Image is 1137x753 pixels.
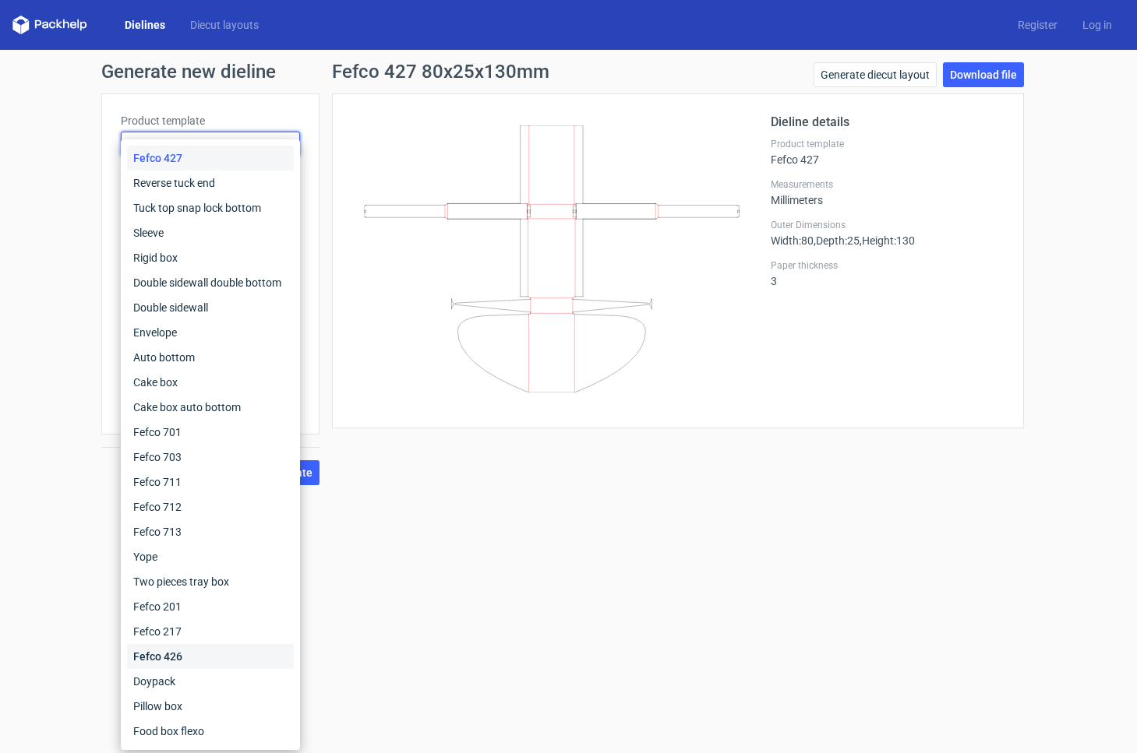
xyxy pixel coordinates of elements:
span: , Height : 130 [860,234,915,247]
div: Pillow box [127,694,294,719]
div: Fefco 426 [127,644,294,669]
div: 3 [771,259,1005,287]
span: Width : 80 [771,234,814,247]
h2: Dieline details [771,113,1005,132]
div: Yope [127,544,294,569]
div: Fefco 427 [127,146,294,171]
div: Cake box [127,370,294,395]
a: Generate diecut layout [814,62,937,87]
label: Product template [121,113,300,128]
div: Fefco 217 [127,619,294,644]
div: Fefco 201 [127,594,294,619]
div: Fefco 713 [127,519,294,544]
div: Millimeters [771,178,1005,206]
div: Fefco 711 [127,470,294,494]
div: Double sidewall [127,295,294,320]
span: Fefco 427 [128,136,281,152]
label: Measurements [771,178,1005,191]
div: Envelope [127,320,294,345]
h1: Fefco 427 80x25x130mm [332,62,549,81]
div: Doypack [127,669,294,694]
label: Outer Dimensions [771,219,1005,231]
a: Log in [1070,17,1125,33]
div: Rigid box [127,245,294,270]
a: Register [1005,17,1070,33]
label: Paper thickness [771,259,1005,272]
div: Cake box auto bottom [127,395,294,420]
div: Two pieces tray box [127,569,294,594]
div: Sleeve [127,220,294,245]
div: Reverse tuck end [127,171,294,195]
a: Diecut layouts [178,17,271,33]
label: Product template [771,138,1005,150]
div: Tuck top snap lock bottom [127,195,294,220]
div: Food box flexo [127,719,294,744]
a: Download file [943,62,1024,87]
div: Double sidewall double bottom [127,270,294,295]
div: Fefco 427 [771,138,1005,166]
div: Fefco 701 [127,420,294,445]
div: Fefco 712 [127,494,294,519]
div: Fefco 703 [127,445,294,470]
span: , Depth : 25 [814,234,860,247]
div: Auto bottom [127,345,294,370]
h1: Generate new dieline [101,62,1036,81]
a: Dielines [112,17,178,33]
